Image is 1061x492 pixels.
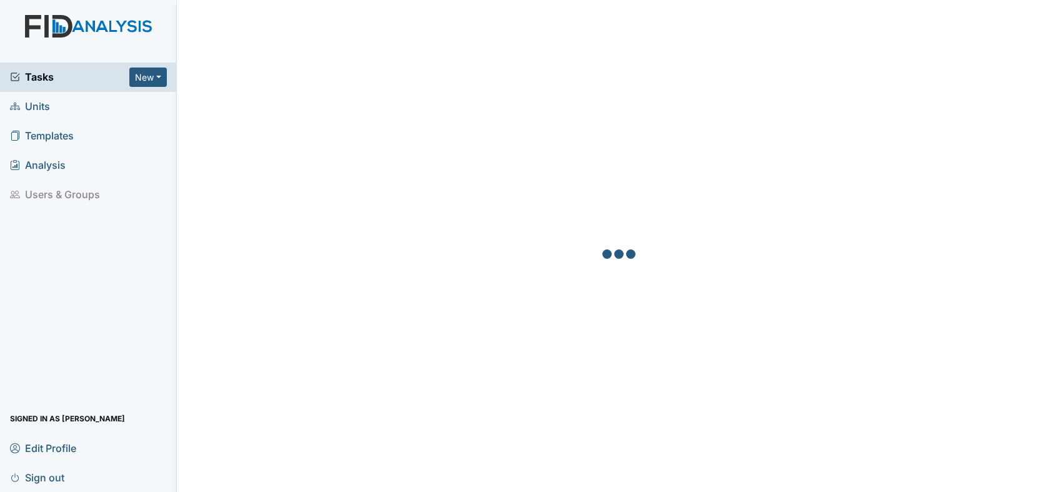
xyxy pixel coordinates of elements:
[10,69,129,84] a: Tasks
[10,97,50,116] span: Units
[129,68,167,87] button: New
[10,438,76,458] span: Edit Profile
[10,156,66,175] span: Analysis
[10,126,74,146] span: Templates
[10,409,125,428] span: Signed in as [PERSON_NAME]
[10,468,64,487] span: Sign out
